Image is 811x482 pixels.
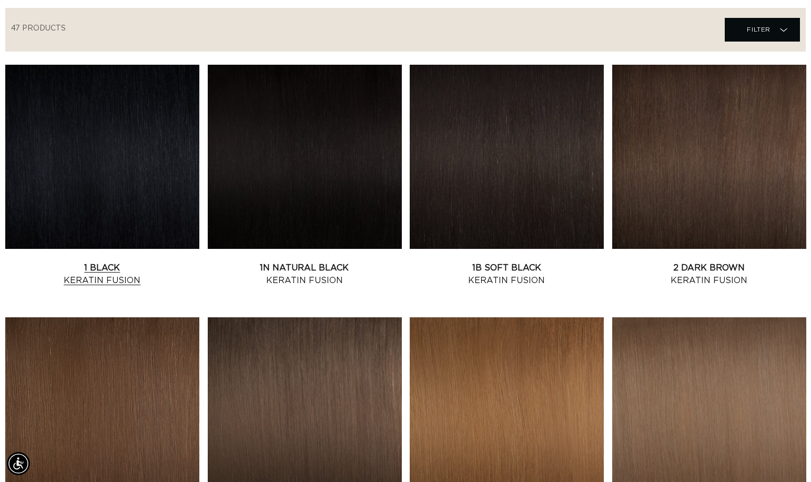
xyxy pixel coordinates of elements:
span: Filter [747,19,771,39]
a: 2 Dark Brown Keratin Fusion [612,262,806,287]
div: Accessibility Menu [7,452,30,475]
a: 1 Black Keratin Fusion [5,262,199,287]
summary: Filter [725,18,800,42]
span: 47 products [11,25,66,32]
a: 1N Natural Black Keratin Fusion [208,262,402,287]
a: 1B Soft Black Keratin Fusion [410,262,604,287]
